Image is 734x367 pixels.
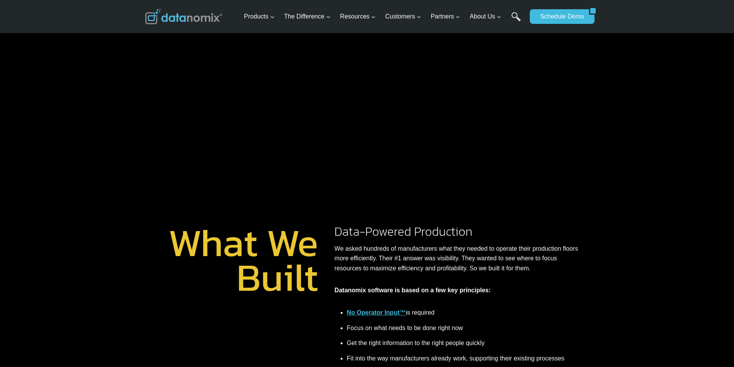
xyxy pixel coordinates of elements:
[385,12,421,22] span: Customers
[334,222,472,241] span: Data-Powered Production
[145,9,222,24] img: Datanomix
[284,12,331,22] span: The Difference
[244,12,274,22] span: Products
[241,4,526,29] nav: Primary Navigation
[347,309,406,316] a: No Operator Input™
[340,12,376,22] span: Resources
[155,225,319,295] h1: What We Built
[334,287,490,293] strong: Datanomix software is based on a few key principles:
[347,308,579,320] li: is required
[347,335,579,351] li: Get the right information to the right people quickly
[431,12,460,22] span: Partners
[334,244,579,273] p: We asked hundreds of manufacturers what they needed to operate their production floors more effic...
[4,209,123,363] iframe: Popup CTA
[530,9,589,24] a: Schedule Demo
[347,351,579,366] li: Fit into the way manufacturers already work, supporting their existing processes
[511,12,521,29] a: Search
[347,320,579,336] li: Focus on what needs to be done right now
[470,12,501,22] span: About Us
